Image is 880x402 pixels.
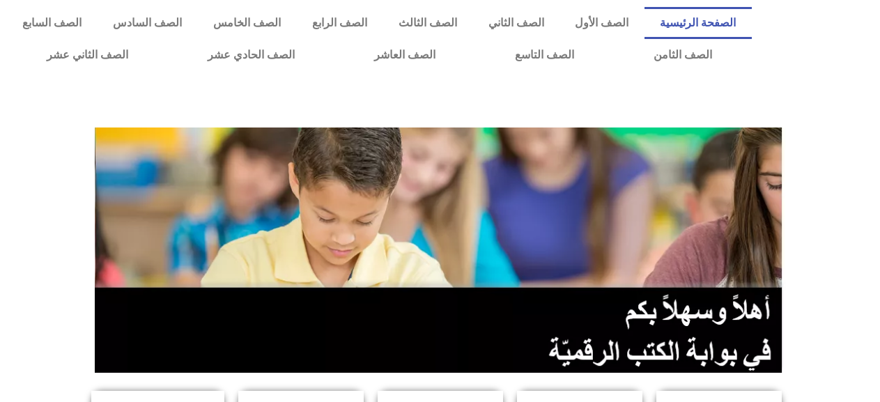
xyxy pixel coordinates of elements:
[168,39,334,71] a: الصف الحادي عشر
[98,7,198,39] a: الصف السادس
[472,7,559,39] a: الصف الثاني
[475,39,614,71] a: الصف التاسع
[559,7,644,39] a: الصف الأول
[383,7,472,39] a: الصف الثالث
[7,39,168,71] a: الصف الثاني عشر
[7,7,98,39] a: الصف السابع
[297,7,383,39] a: الصف الرابع
[198,7,297,39] a: الصف الخامس
[334,39,475,71] a: الصف العاشر
[644,7,752,39] a: الصفحة الرئيسية
[614,39,752,71] a: الصف الثامن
